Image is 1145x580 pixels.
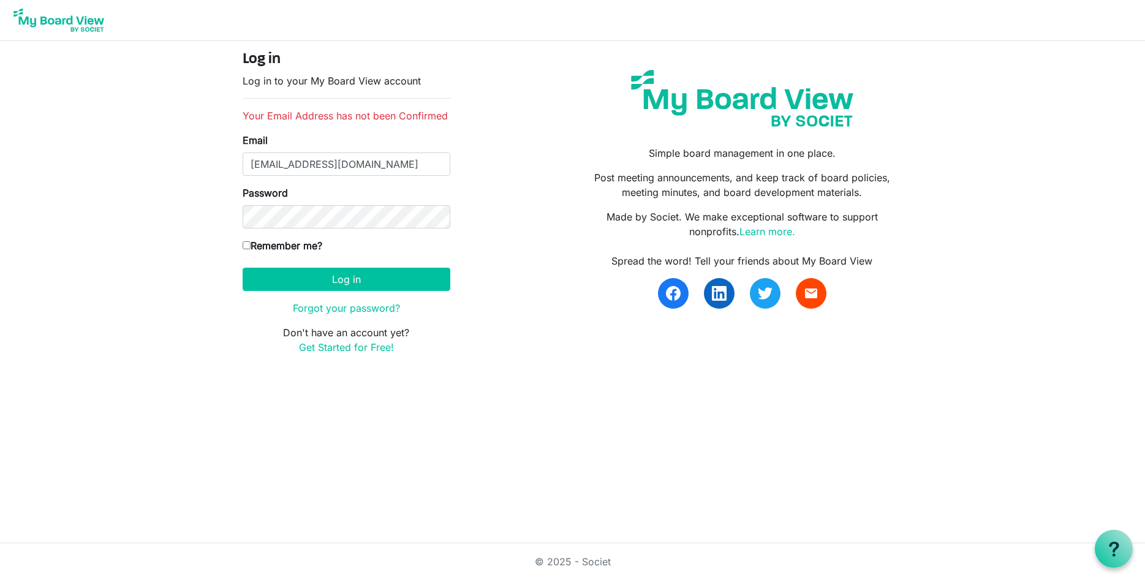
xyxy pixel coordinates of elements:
[712,286,727,301] img: linkedin.svg
[243,186,288,200] label: Password
[243,238,322,253] label: Remember me?
[243,325,450,355] p: Don't have an account yet?
[243,241,251,249] input: Remember me?
[243,133,268,148] label: Email
[581,254,902,268] div: Spread the word! Tell your friends about My Board View
[10,5,108,36] img: My Board View Logo
[581,146,902,160] p: Simple board management in one place.
[581,170,902,200] p: Post meeting announcements, and keep track of board policies, meeting minutes, and board developm...
[622,61,863,136] img: my-board-view-societ.svg
[243,108,450,123] li: Your Email Address has not been Confirmed
[739,225,795,238] a: Learn more.
[243,51,450,69] h4: Log in
[804,286,818,301] span: email
[581,209,902,239] p: Made by Societ. We make exceptional software to support nonprofits.
[243,73,450,88] p: Log in to your My Board View account
[293,302,400,314] a: Forgot your password?
[796,278,826,309] a: email
[758,286,773,301] img: twitter.svg
[535,556,611,568] a: © 2025 - Societ
[243,268,450,291] button: Log in
[299,341,394,353] a: Get Started for Free!
[666,286,681,301] img: facebook.svg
